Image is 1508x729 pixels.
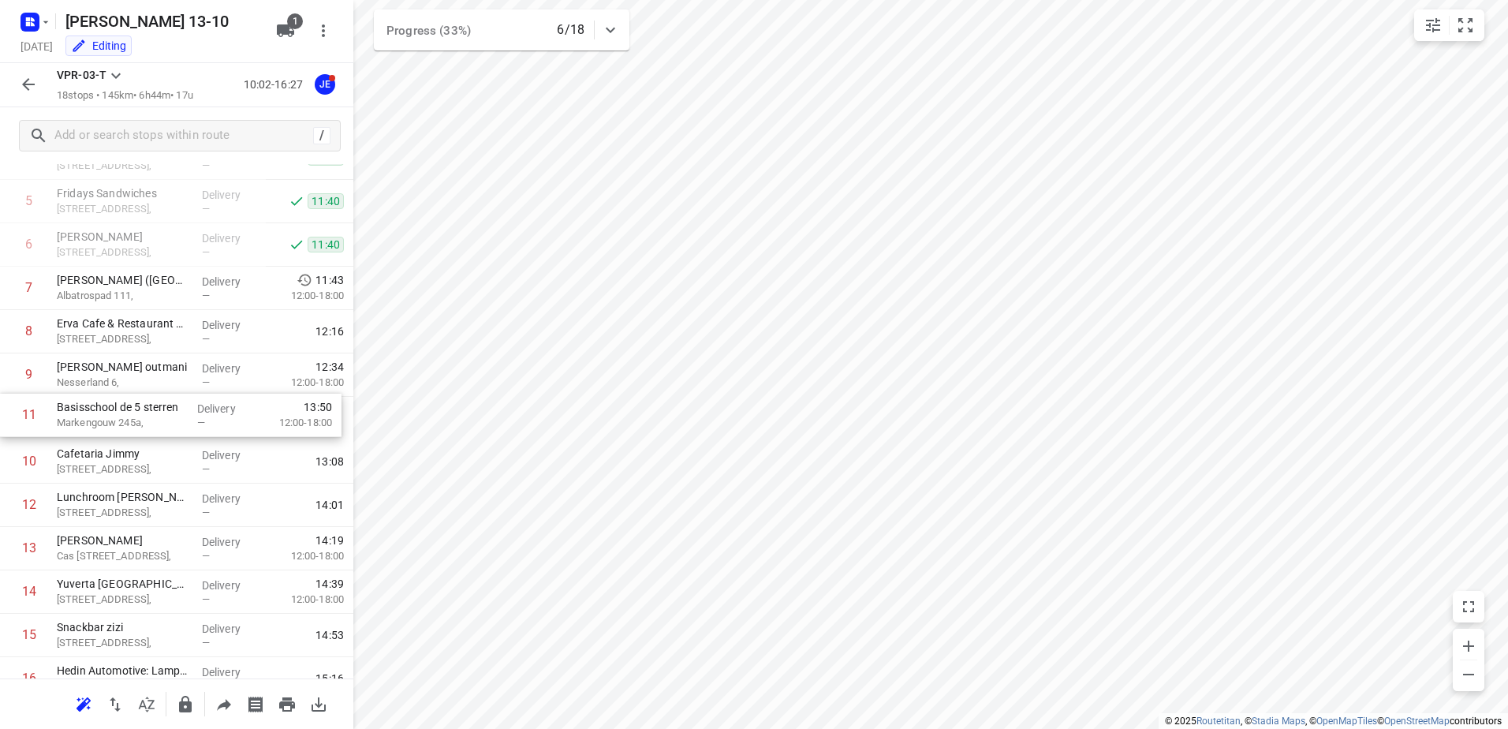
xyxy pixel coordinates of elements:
[1450,9,1481,41] button: Fit zoom
[309,69,341,100] button: JE
[1165,716,1502,727] li: © 2025 , © , © © contributors
[25,237,32,252] div: 6
[208,696,240,711] span: Share route
[170,689,201,720] button: Lock route
[308,237,344,252] span: 11:40
[202,246,210,258] span: —
[289,237,304,252] svg: Done
[271,696,303,711] span: Print route
[57,88,193,103] p: 18 stops • 145km • 6h44m • 17u
[374,9,629,50] div: Progress (33%)6/18
[59,9,263,34] h5: Rename
[315,74,335,95] div: JE
[57,67,106,84] p: VPR-03-T
[14,37,59,55] h5: Project date
[202,203,210,215] span: —
[309,77,341,92] span: Assigned to Jeffrey E
[1252,716,1305,727] a: Stadia Maps
[1417,9,1449,41] button: Map settings
[71,38,126,54] div: You are currently in edit mode.
[308,193,344,209] span: 11:40
[244,77,309,93] p: 10:02-16:27
[57,201,189,217] p: [STREET_ADDRESS],
[57,245,189,260] p: [STREET_ADDRESS],
[25,193,32,208] div: 5
[202,159,210,171] span: —
[1316,716,1377,727] a: OpenMapTiles
[57,158,189,174] p: [STREET_ADDRESS],
[99,696,131,711] span: Reverse route
[270,15,301,47] button: 1
[313,127,330,144] div: /
[1196,716,1241,727] a: Routetitan
[57,229,189,245] p: [PERSON_NAME]
[1384,716,1450,727] a: OpenStreetMap
[287,13,303,29] span: 1
[202,187,260,203] p: Delivery
[557,21,584,39] p: 6/18
[386,24,471,38] span: Progress (33%)
[68,696,99,711] span: Reoptimize route
[240,696,271,711] span: Print shipping labels
[303,696,334,711] span: Download route
[57,185,189,201] p: Fridays Sandwiches
[202,230,260,246] p: Delivery
[54,124,313,148] input: Add or search stops within route
[289,193,304,209] svg: Done
[1414,9,1484,41] div: small contained button group
[131,696,162,711] span: Sort by time window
